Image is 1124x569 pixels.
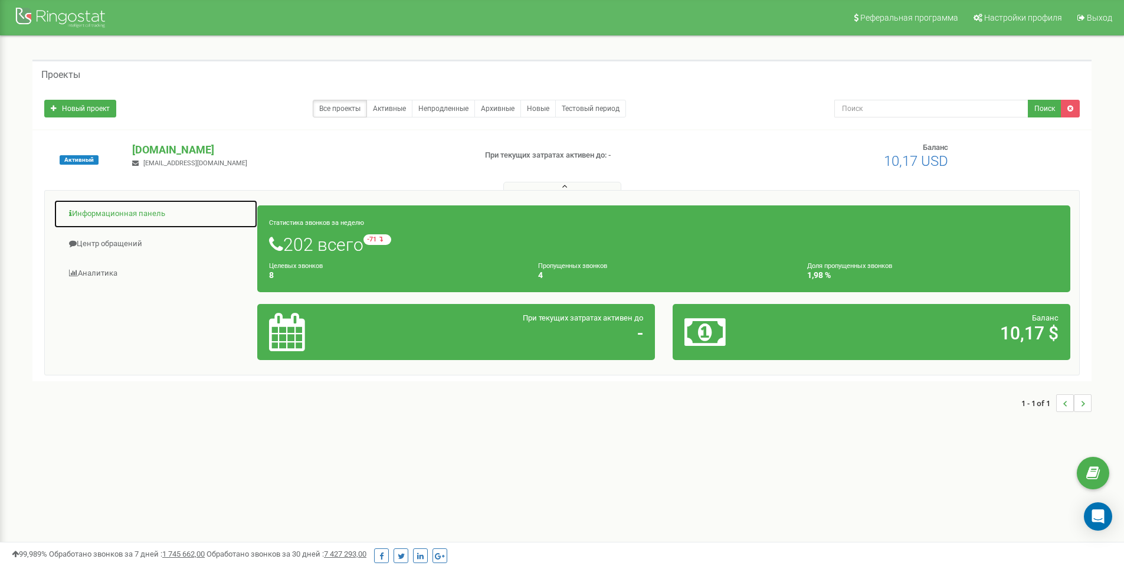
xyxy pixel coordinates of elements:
span: Настройки профиля [984,13,1062,22]
span: Баланс [1032,313,1059,322]
button: Поиск [1028,100,1061,117]
a: Аналитика [54,259,258,288]
h2: - [399,323,643,343]
a: Информационная панель [54,200,258,228]
span: Баланс [923,143,948,152]
a: Активные [366,100,412,117]
nav: ... [1021,382,1092,424]
a: Непродленные [412,100,475,117]
span: Обработано звонков за 7 дней : [49,550,205,558]
p: При текущих затратах активен до: - [485,150,730,161]
u: 1 745 662,00 [162,550,205,558]
a: Новый проект [44,100,116,117]
a: Архивные [474,100,521,117]
small: Статистика звонков за неделю [269,219,364,227]
a: Центр обращений [54,230,258,259]
h4: 1,98 % [807,271,1059,280]
span: Выход [1087,13,1112,22]
span: [EMAIL_ADDRESS][DOMAIN_NAME] [143,159,247,167]
small: Доля пропущенных звонков [807,262,892,270]
span: Реферальная программа [860,13,958,22]
input: Поиск [834,100,1028,117]
a: Все проекты [313,100,367,117]
span: Обработано звонков за 30 дней : [207,550,366,558]
span: 1 - 1 of 1 [1021,394,1056,412]
span: 10,17 USD [884,153,948,169]
h1: 202 всего [269,234,1059,254]
span: 99,989% [12,550,47,558]
small: -71 [363,234,391,245]
u: 7 427 293,00 [324,550,366,558]
small: Целевых звонков [269,262,323,270]
h5: Проекты [41,70,80,80]
small: Пропущенных звонков [538,262,607,270]
h4: 8 [269,271,520,280]
a: Новые [520,100,556,117]
div: Open Intercom Messenger [1084,502,1112,531]
p: [DOMAIN_NAME] [132,142,466,158]
h2: 10,17 $ [815,323,1059,343]
a: Тестовый период [555,100,626,117]
h4: 4 [538,271,789,280]
span: При текущих затратах активен до [523,313,643,322]
span: Активный [60,155,99,165]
